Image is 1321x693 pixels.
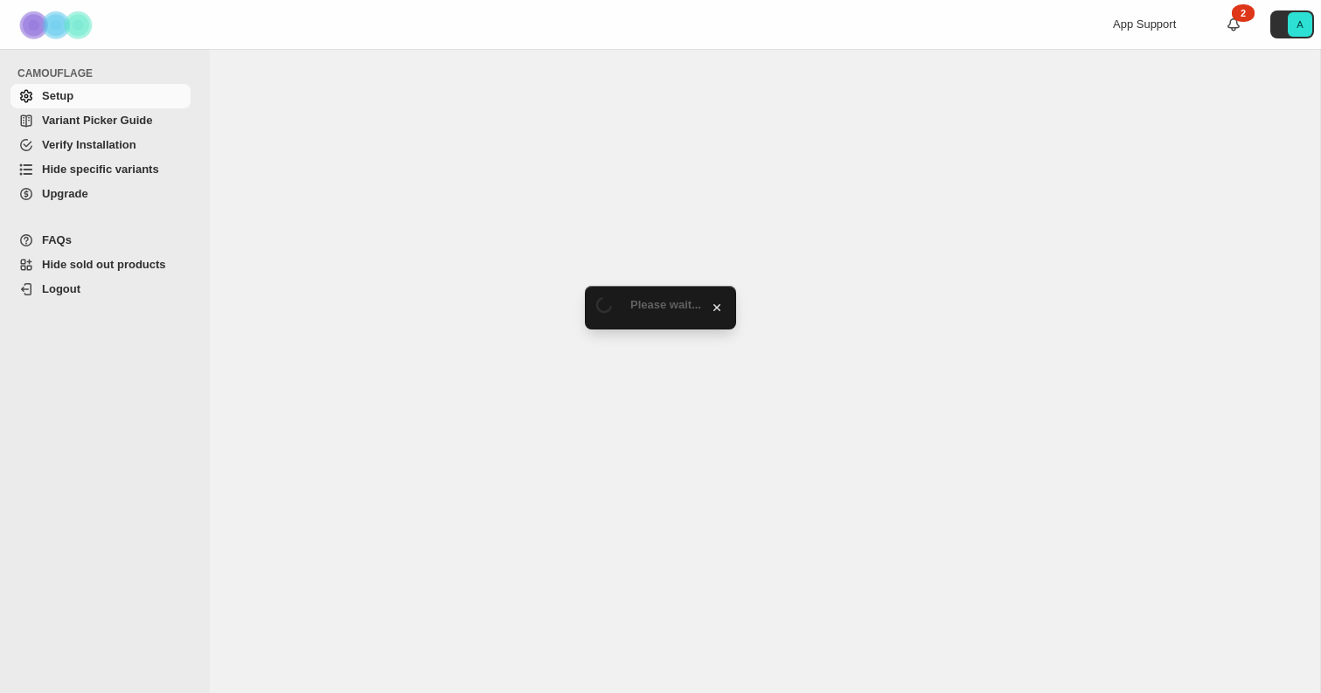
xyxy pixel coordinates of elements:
span: Setup [42,89,73,102]
a: FAQs [10,228,191,253]
img: Camouflage [14,1,101,49]
span: Variant Picker Guide [42,114,152,127]
a: Setup [10,84,191,108]
button: Avatar with initials A [1270,10,1314,38]
a: Logout [10,277,191,301]
a: Upgrade [10,182,191,206]
a: Verify Installation [10,133,191,157]
a: Variant Picker Guide [10,108,191,133]
span: Hide specific variants [42,163,159,176]
span: App Support [1113,17,1176,31]
span: Upgrade [42,187,88,200]
span: CAMOUFLAGE [17,66,198,80]
span: Please wait... [630,298,701,311]
span: Verify Installation [42,138,136,151]
span: Hide sold out products [42,258,166,271]
a: Hide specific variants [10,157,191,182]
span: Avatar with initials A [1288,12,1312,37]
div: 2 [1232,4,1255,22]
span: FAQs [42,233,72,246]
a: 2 [1225,16,1242,33]
text: A [1297,19,1304,30]
span: Logout [42,282,80,295]
a: Hide sold out products [10,253,191,277]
